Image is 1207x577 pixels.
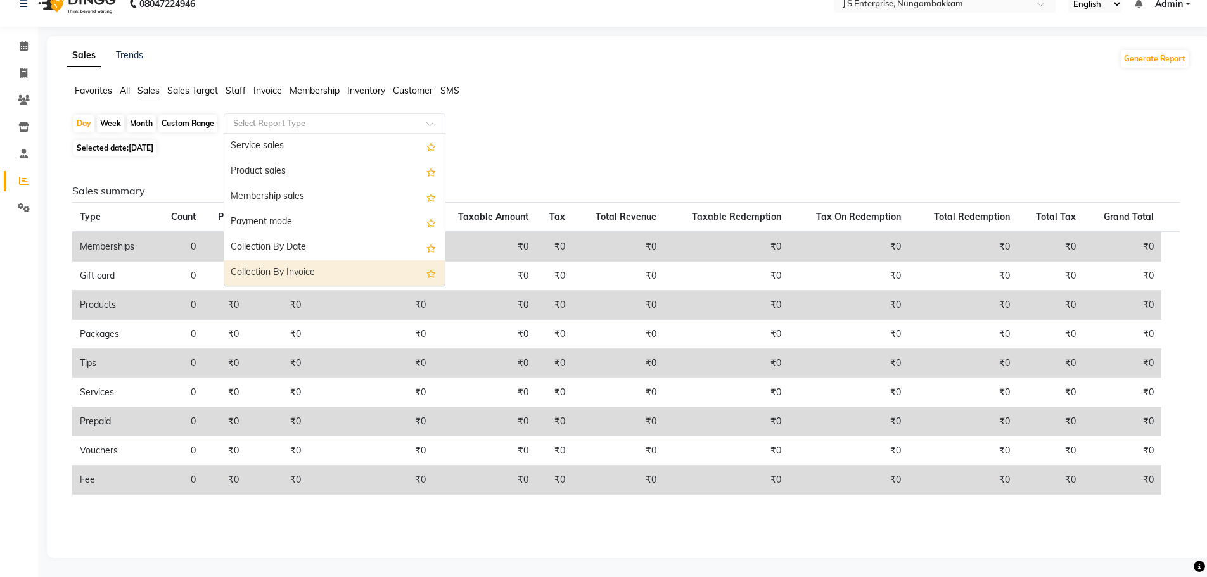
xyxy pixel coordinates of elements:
td: ₹0 [1018,407,1083,436]
td: ₹0 [1018,349,1083,378]
td: ₹0 [536,466,573,495]
td: ₹0 [433,349,535,378]
td: ₹0 [573,466,663,495]
td: ₹0 [573,262,663,291]
td: ₹0 [664,320,789,349]
td: ₹0 [789,378,909,407]
td: ₹0 [664,466,789,495]
td: ₹0 [433,378,535,407]
td: ₹0 [309,407,433,436]
td: 0 [156,349,203,378]
span: Add this report to Favorites List [426,215,436,230]
div: Service sales [224,134,445,159]
div: Day [73,115,94,132]
td: ₹0 [309,291,433,320]
td: ₹0 [203,378,246,407]
td: ₹0 [433,407,535,436]
td: ₹0 [1018,466,1083,495]
td: ₹0 [309,320,433,349]
span: Tax [549,211,565,222]
td: ₹0 [1083,436,1161,466]
td: ₹0 [536,407,573,436]
td: 0 [156,232,203,262]
span: Add this report to Favorites List [426,139,436,154]
td: ₹0 [1083,291,1161,320]
td: ₹0 [246,466,309,495]
td: ₹0 [246,349,309,378]
td: ₹0 [536,349,573,378]
td: ₹0 [536,436,573,466]
td: ₹0 [664,232,789,262]
td: Services [72,378,156,407]
td: Packages [72,320,156,349]
span: Taxable Amount [458,211,528,222]
span: Total Tax [1036,211,1076,222]
td: ₹0 [573,436,663,466]
span: Price [218,211,239,222]
h6: Sales summary [72,185,1180,197]
td: ₹0 [573,291,663,320]
td: ₹0 [573,378,663,407]
td: ₹0 [909,291,1018,320]
td: ₹0 [433,466,535,495]
td: ₹0 [909,407,1018,436]
td: ₹0 [536,232,573,262]
span: Count [171,211,196,222]
span: Selected date: [73,140,156,156]
td: ₹0 [573,349,663,378]
td: 0 [156,407,203,436]
td: ₹0 [664,291,789,320]
td: ₹0 [246,407,309,436]
td: ₹0 [246,378,309,407]
td: ₹0 [1083,349,1161,378]
td: 0 [156,466,203,495]
td: ₹0 [433,262,535,291]
td: Vouchers [72,436,156,466]
td: ₹0 [789,262,909,291]
td: ₹0 [664,436,789,466]
td: Products [72,291,156,320]
span: Type [80,211,101,222]
ng-dropdown-panel: Options list [224,133,445,286]
td: ₹0 [664,378,789,407]
td: ₹0 [203,291,246,320]
td: ₹0 [309,436,433,466]
td: ₹0 [1018,378,1083,407]
td: ₹0 [664,349,789,378]
button: Generate Report [1121,50,1189,68]
td: ₹0 [203,436,246,466]
span: Invoice [253,85,282,96]
td: ₹0 [573,232,663,262]
div: Custom Range [158,115,217,132]
td: Tips [72,349,156,378]
div: Membership sales [224,184,445,210]
td: ₹0 [1083,407,1161,436]
td: Fee [72,466,156,495]
td: ₹0 [909,466,1018,495]
div: Collection By Date [224,235,445,260]
div: Month [127,115,156,132]
td: ₹0 [203,262,246,291]
td: ₹0 [309,466,433,495]
span: Add this report to Favorites List [426,240,436,255]
td: ₹0 [246,320,309,349]
td: ₹0 [536,320,573,349]
td: ₹0 [789,320,909,349]
td: ₹0 [433,232,535,262]
td: ₹0 [246,436,309,466]
td: ₹0 [203,320,246,349]
td: ₹0 [789,466,909,495]
td: ₹0 [789,349,909,378]
td: ₹0 [536,378,573,407]
td: ₹0 [1018,232,1083,262]
td: ₹0 [203,232,246,262]
a: Sales [67,44,101,67]
span: SMS [440,85,459,96]
td: ₹0 [1083,262,1161,291]
td: Memberships [72,232,156,262]
div: Collection By Invoice [224,260,445,286]
td: ₹0 [536,262,573,291]
td: 0 [156,291,203,320]
span: Grand Total [1104,211,1154,222]
span: Favorites [75,85,112,96]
